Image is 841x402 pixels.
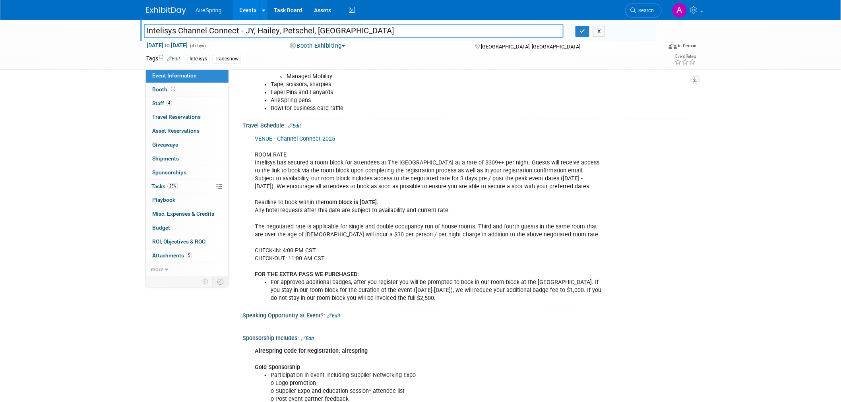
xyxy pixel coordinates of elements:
[187,55,209,63] div: Intelisys
[213,276,229,287] td: Toggle Event Tabs
[166,100,172,106] span: 4
[271,97,603,104] li: AireSpring pens
[152,252,192,259] span: Attachments
[146,54,180,64] td: Tags
[152,86,177,93] span: Booth
[287,42,349,50] button: Booth Exhibiting
[152,72,197,79] span: Event Information
[146,249,229,263] a: Attachments5
[255,271,359,278] b: FOR THE EXTRA PASS WE PURCHASED:
[152,197,175,203] span: Playbook
[152,128,200,134] span: Asset Reservations
[152,224,170,231] span: Budget
[672,3,687,18] img: Aila Ortiaga
[146,138,229,152] a: Giveaways
[167,56,180,62] a: Edit
[242,120,695,130] div: Travel Schedule:
[189,43,206,48] span: (4 days)
[167,183,178,189] span: 25%
[669,43,677,49] img: Format-Inperson.png
[625,4,662,17] a: Search
[271,278,603,302] li: For approved additional badges, after you register you will be prompted to book in our room block...
[163,42,171,48] span: to
[169,86,177,92] span: Booth not reserved yet
[271,89,603,97] li: Lapel Pins and Lanyards
[481,44,580,50] span: [GEOGRAPHIC_DATA], [GEOGRAPHIC_DATA]
[675,54,696,58] div: Event Rating
[146,207,229,221] a: Misc. Expenses & Credits
[678,43,697,49] div: In-Person
[152,169,186,176] span: Sponsorships
[636,8,654,14] span: Search
[152,211,214,217] span: Misc. Expenses & Credits
[146,97,229,110] a: Staff4
[615,41,697,53] div: Event Format
[287,73,603,81] li: Managed Mobility
[146,263,229,276] a: more
[146,7,186,15] img: ExhibitDay
[151,266,163,273] span: more
[242,309,695,320] div: Speaking Opportunity at Event?:
[146,69,229,83] a: Event Information
[146,193,229,207] a: Playbook
[199,276,213,287] td: Personalize Event Tab Strip
[146,83,229,97] a: Booth
[327,313,340,319] a: Edit
[152,100,172,106] span: Staff
[324,199,378,206] b: room block is [DATE].
[186,252,192,258] span: 5
[146,124,229,138] a: Asset Reservations
[152,155,179,162] span: Shipments
[146,152,229,166] a: Shipments
[593,26,605,37] button: X
[146,235,229,249] a: ROI, Objectives & ROO
[271,104,603,112] li: Bowl for business card raffle
[146,221,229,235] a: Budget
[271,81,603,89] li: Tape, scissors, sharpies
[249,131,607,307] div: ROOM RATE Intelisys has secured a room block for attendees at The [GEOGRAPHIC_DATA] at a rate of ...
[242,332,695,342] div: Sponsorship Includes:
[255,135,335,142] a: VENUE - Channel Connect 2025
[151,183,178,189] span: Tasks
[146,110,229,124] a: Travel Reservations
[146,180,229,193] a: Tasks25%
[301,336,314,341] a: Edit
[255,348,368,354] b: AireSpring Code for Registration: airespring
[212,55,241,63] div: Tradeshow
[146,42,188,49] span: [DATE] [DATE]
[146,166,229,180] a: Sponsorships
[152,114,201,120] span: Travel Reservations
[152,238,205,245] span: ROI, Objectives & ROO
[288,123,301,129] a: Edit
[152,141,178,148] span: Giveaways
[255,364,300,371] b: Gold Sponsorship
[196,7,221,14] span: AireSpring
